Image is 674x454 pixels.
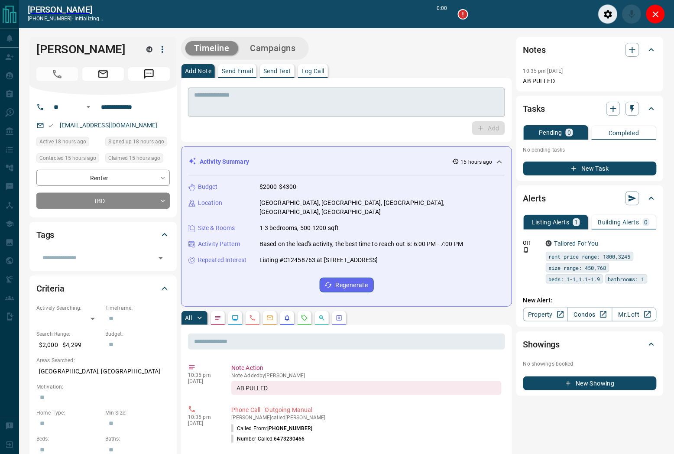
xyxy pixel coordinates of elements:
p: Based on the lead's activity, the best time to reach out is: 6:00 PM - 7:00 PM [259,240,463,249]
a: Mr.Loft [612,308,657,321]
div: Mute [622,4,642,24]
span: beds: 1-1,1.1-1.9 [549,275,600,283]
button: New Task [523,162,657,175]
svg: Email Valid [48,123,54,129]
h1: [PERSON_NAME] [36,42,133,56]
p: Called From: [231,425,312,432]
p: Add Note [185,68,211,74]
p: Listing Alerts [532,219,570,225]
h2: Tasks [523,102,545,116]
p: Timeframe: [105,304,170,312]
svg: Listing Alerts [284,315,291,321]
button: Open [83,102,94,112]
p: [DATE] [188,420,218,426]
div: Audio Settings [598,4,618,24]
p: Note Added by [PERSON_NAME] [231,373,502,379]
span: Claimed 15 hours ago [108,154,160,162]
div: Criteria [36,278,170,299]
p: Note Action [231,363,502,373]
p: Off [523,239,541,247]
div: mrloft.ca [146,46,152,52]
span: [PHONE_NUMBER] [267,425,312,431]
svg: Opportunities [318,315,325,321]
p: Motivation: [36,383,170,391]
p: [PHONE_NUMBER] - [28,15,104,23]
p: Search Range: [36,330,101,338]
div: Alerts [523,188,657,209]
div: Sun Oct 12 2025 [105,153,170,165]
div: Renter [36,170,170,186]
p: 0 [567,130,571,136]
p: Activity Summary [200,157,249,166]
p: [GEOGRAPHIC_DATA], [GEOGRAPHIC_DATA] [36,364,170,379]
p: Listing #C12458763 at [STREET_ADDRESS] [259,256,378,265]
button: Regenerate [320,278,374,292]
p: Pending [539,130,562,136]
div: Sun Oct 12 2025 [36,153,101,165]
p: 0:00 [437,4,447,24]
p: Beds: [36,435,101,443]
p: 10:35 pm [DATE] [523,68,563,74]
p: No pending tasks [523,143,657,156]
p: $2,000 - $4,299 [36,338,101,352]
p: [DATE] [188,378,218,384]
p: $2000-$4300 [259,182,296,191]
p: 1 [575,219,578,225]
p: Size & Rooms [198,224,235,233]
p: Areas Searched: [36,357,170,364]
button: Open [155,252,167,264]
button: Campaigns [242,41,305,55]
span: initializing... [75,16,104,22]
div: Tasks [523,98,657,119]
svg: Emails [266,315,273,321]
div: Showings [523,334,657,355]
h2: Alerts [523,191,546,205]
p: Completed [609,130,639,136]
p: AB PULLED [523,77,657,86]
p: Phone Call - Outgoing Manual [231,405,502,415]
a: [PERSON_NAME] [28,4,104,15]
h2: Criteria [36,282,65,295]
div: AB PULLED [231,381,502,395]
span: Signed up 18 hours ago [108,137,164,146]
p: Building Alerts [598,219,639,225]
div: Sun Oct 12 2025 [36,137,101,149]
p: No showings booked [523,360,657,368]
span: 6473230466 [274,436,305,442]
p: All [185,315,192,321]
p: Budget: [105,330,170,338]
div: mrloft.ca [546,240,552,246]
p: New Alert: [523,296,657,305]
p: Log Call [301,68,324,74]
p: 0 [645,219,648,225]
p: Home Type: [36,409,101,417]
p: 10:35 pm [188,414,218,420]
span: Email [82,67,124,81]
p: Budget [198,182,218,191]
div: Tags [36,224,170,245]
p: Number Called: [231,435,305,443]
p: Location [198,198,222,208]
svg: Agent Actions [336,315,343,321]
div: Activity Summary15 hours ago [188,154,505,170]
span: rent price range: 1800,3245 [549,252,631,261]
p: Send Text [263,68,291,74]
div: Close [646,4,665,24]
p: 10:35 pm [188,372,218,378]
p: Actively Searching: [36,304,101,312]
div: TBD [36,193,170,209]
p: Repeated Interest [198,256,246,265]
p: 15 hours ago [461,158,493,166]
div: Sun Oct 12 2025 [105,137,170,149]
svg: Notes [214,315,221,321]
p: [PERSON_NAME] called [PERSON_NAME] [231,415,502,421]
h2: Notes [523,43,546,57]
svg: Push Notification Only [523,247,529,253]
span: Call [36,67,78,81]
span: Message [128,67,170,81]
p: 1-3 bedrooms, 500-1200 sqft [259,224,339,233]
div: Notes [523,39,657,60]
p: Send Email [222,68,253,74]
h2: Showings [523,337,560,351]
